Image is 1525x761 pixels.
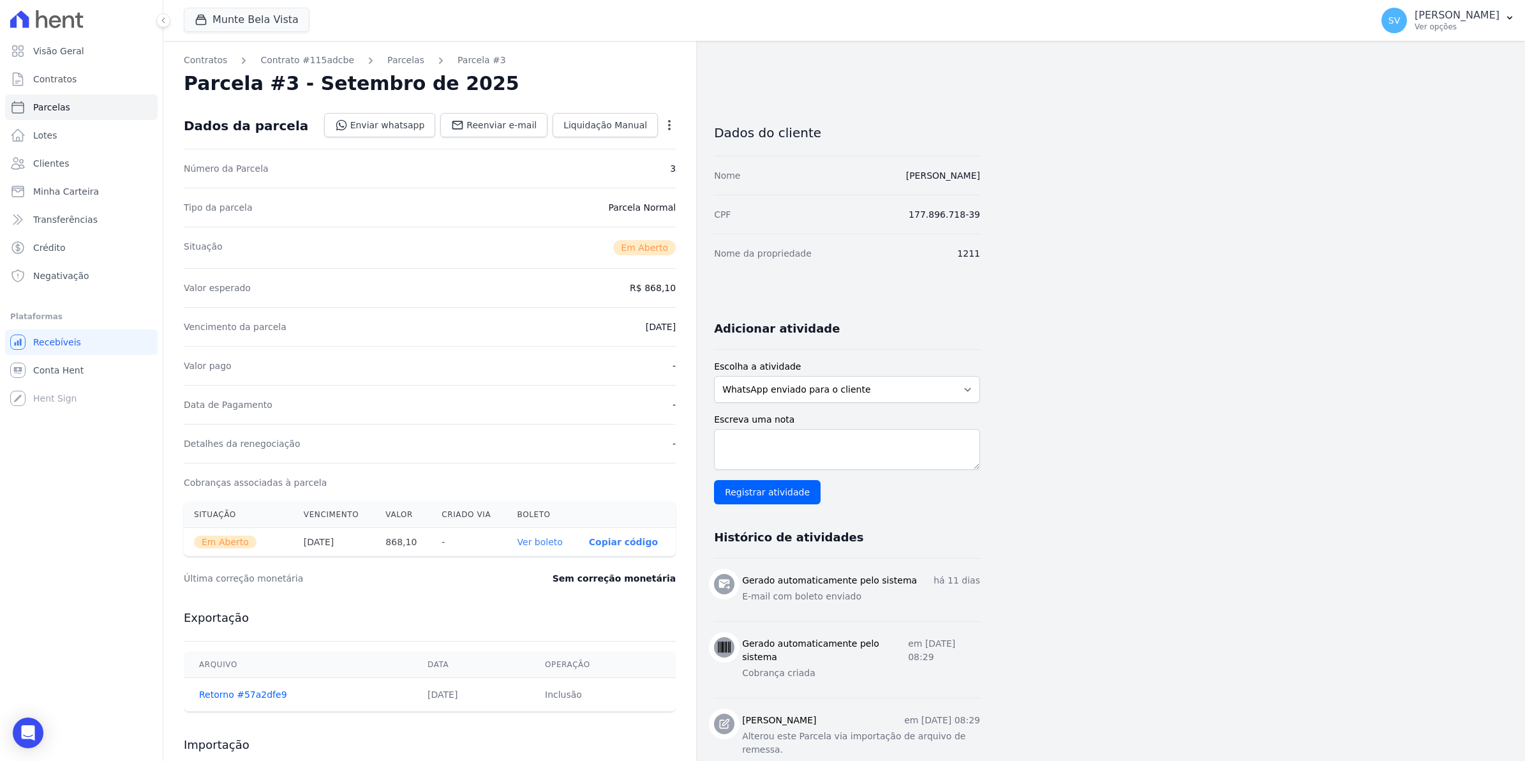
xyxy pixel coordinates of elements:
[33,129,57,142] span: Lotes
[184,737,676,753] h3: Importação
[5,235,158,260] a: Crédito
[673,398,676,411] dd: -
[13,718,43,748] div: Open Intercom Messenger
[184,118,308,133] div: Dados da parcela
[33,45,84,57] span: Visão Geral
[184,162,269,175] dt: Número da Parcela
[5,207,158,232] a: Transferências
[957,247,980,260] dd: 1211
[33,336,81,349] span: Recebíveis
[5,123,158,148] a: Lotes
[714,208,731,221] dt: CPF
[10,309,152,324] div: Plataformas
[33,73,77,86] span: Contratos
[184,54,676,67] nav: Breadcrumb
[184,359,232,372] dt: Valor pago
[184,398,272,411] dt: Data de Pagamento
[1388,16,1400,25] span: SV
[194,536,257,548] span: Em Aberto
[742,574,917,587] h3: Gerado automaticamente pelo sistema
[466,119,537,132] span: Reenviar e-mail
[742,590,980,603] p: E-mail com boleto enviado
[530,652,676,678] th: Operação
[530,678,676,712] td: Inclusão
[184,437,301,450] dt: Detalhes da renegociação
[714,125,980,140] h3: Dados do cliente
[324,113,436,137] a: Enviar whatsapp
[387,54,424,67] a: Parcelas
[5,94,158,120] a: Parcelas
[742,714,816,727] h3: [PERSON_NAME]
[908,637,980,664] p: em [DATE] 08:29
[507,502,579,528] th: Boleto
[33,157,69,170] span: Clientes
[294,528,376,557] th: [DATE]
[906,170,980,181] a: [PERSON_NAME]
[934,574,980,587] p: há 11 dias
[714,360,980,373] label: Escolha a atividade
[440,113,547,137] a: Reenviar e-mail
[589,537,658,547] button: Copiar código
[431,502,507,528] th: Criado via
[184,240,223,255] dt: Situação
[5,179,158,204] a: Minha Carteira
[608,201,676,214] dd: Parcela Normal
[33,364,84,377] span: Conta Hent
[5,358,158,383] a: Conta Hent
[375,528,431,557] th: 868,10
[553,572,676,585] dd: Sem correção monetária
[33,241,66,254] span: Crédito
[714,169,740,182] dt: Nome
[5,263,158,289] a: Negativação
[742,730,980,757] p: Alterou este Parcela via importação de arquivo de remessa.
[184,502,294,528] th: Situação
[1371,3,1525,38] button: SV [PERSON_NAME] Ver opções
[184,54,227,67] a: Contratos
[294,502,376,528] th: Vencimento
[673,359,676,372] dd: -
[184,476,327,489] dt: Cobranças associadas à parcela
[184,320,286,333] dt: Vencimento da parcela
[260,54,354,67] a: Contrato #115adcbe
[33,269,89,282] span: Negativação
[613,240,676,255] span: Em Aberto
[630,282,676,294] dd: R$ 868,10
[517,537,563,547] a: Ver boleto
[714,480,821,504] input: Registrar atividade
[184,610,676,626] h3: Exportação
[199,689,287,700] a: Retorno #57a2dfe9
[714,247,812,260] dt: Nome da propriedade
[184,572,475,585] dt: Última correção monetária
[184,282,251,294] dt: Valor esperado
[646,320,676,333] dd: [DATE]
[5,329,158,355] a: Recebíveis
[714,530,863,545] h3: Histórico de atividades
[742,667,980,680] p: Cobrança criada
[5,151,158,176] a: Clientes
[673,437,676,450] dd: -
[33,185,99,198] span: Minha Carteira
[909,208,980,221] dd: 177.896.718-39
[184,8,309,32] button: Munte Bela Vista
[184,652,412,678] th: Arquivo
[714,321,840,336] h3: Adicionar atividade
[184,201,253,214] dt: Tipo da parcela
[904,714,980,727] p: em [DATE] 08:29
[5,38,158,64] a: Visão Geral
[553,113,658,137] a: Liquidação Manual
[375,502,431,528] th: Valor
[1415,22,1499,32] p: Ver opções
[1415,9,1499,22] p: [PERSON_NAME]
[184,72,519,95] h2: Parcela #3 - Setembro de 2025
[5,66,158,92] a: Contratos
[412,652,530,678] th: Data
[563,119,647,132] span: Liquidação Manual
[670,162,676,175] dd: 3
[33,101,70,114] span: Parcelas
[33,213,98,226] span: Transferências
[457,54,506,67] a: Parcela #3
[742,637,908,664] h3: Gerado automaticamente pelo sistema
[412,678,530,712] td: [DATE]
[431,528,507,557] th: -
